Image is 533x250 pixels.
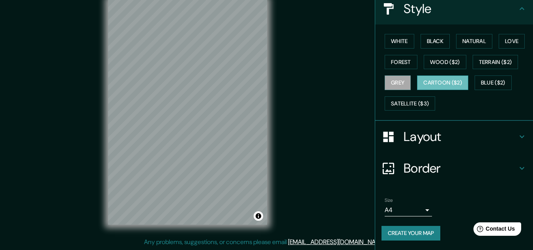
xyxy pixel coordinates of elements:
[475,75,512,90] button: Blue ($2)
[385,96,435,111] button: Satellite ($3)
[404,1,517,17] h4: Style
[385,75,411,90] button: Grey
[385,34,414,49] button: White
[385,55,417,70] button: Forest
[463,219,524,241] iframe: Help widget launcher
[254,211,263,221] button: Toggle attribution
[288,238,385,246] a: [EMAIL_ADDRESS][DOMAIN_NAME]
[404,129,517,145] h4: Layout
[375,152,533,184] div: Border
[424,55,466,70] button: Wood ($2)
[375,121,533,152] div: Layout
[473,55,518,70] button: Terrain ($2)
[417,75,468,90] button: Cartoon ($2)
[421,34,450,49] button: Black
[385,204,432,216] div: A4
[144,237,387,247] p: Any problems, suggestions, or concerns please email .
[499,34,525,49] button: Love
[382,226,440,241] button: Create your map
[385,197,393,204] label: Size
[404,160,517,176] h4: Border
[456,34,492,49] button: Natural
